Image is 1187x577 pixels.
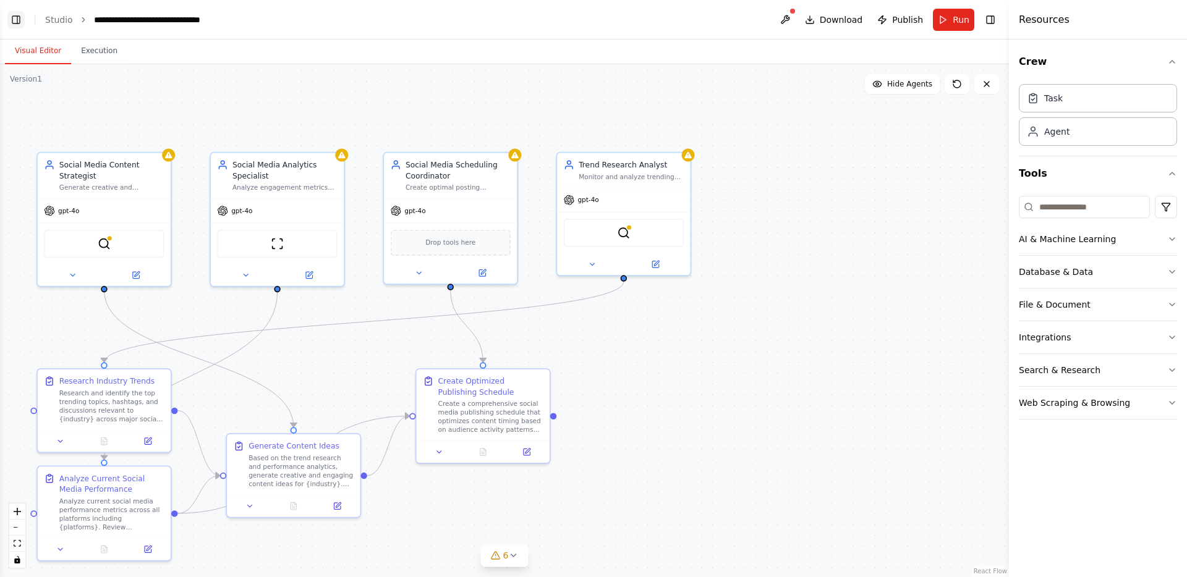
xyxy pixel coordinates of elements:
[508,445,545,458] button: Open in side panel
[1019,298,1091,311] div: File & Document
[1019,191,1177,429] div: Tools
[438,376,543,397] div: Create Optimized Publishing Schedule
[1019,44,1177,79] button: Crew
[1019,354,1177,386] button: Search & Research
[98,237,111,250] img: SerperDevTool
[249,453,354,488] div: Based on the trend research and performance analytics, generate creative and engaging content ide...
[625,258,686,271] button: Open in side panel
[425,237,475,248] span: Drop tools here
[59,473,164,495] div: Analyze Current Social Media Performance
[933,9,974,31] button: Run
[9,503,25,568] div: React Flow controls
[36,368,172,453] div: Research Industry TrendsResearch and identify the top trending topics, hashtags, and discussions ...
[406,183,511,192] div: Create optimal posting schedules based on audience activity patterns and platform-specific best p...
[1044,92,1063,104] div: Task
[556,152,691,276] div: Trend Research AnalystMonitor and analyze trending topics, hashtags, and industry developments in...
[99,282,629,362] g: Edge from c8708f41-5116-41d4-aaaa-3a6fccf1932a to 65010c6e-0e0d-4e13-9d08-cbecdc84e9df
[451,266,513,279] button: Open in side panel
[1019,321,1177,353] button: Integrations
[271,500,317,513] button: No output available
[9,520,25,536] button: zoom out
[231,206,252,215] span: gpt-4o
[232,159,338,181] div: Social Media Analytics Specialist
[445,290,488,362] g: Edge from ab51905b-6b26-4a3f-928a-00b14c1a634c to ad8bc6de-f7b1-4666-b30c-506c1db8be84
[579,172,684,181] div: Monitor and analyze trending topics, hashtags, and industry developments in {industry}. Identify ...
[1019,12,1070,27] h4: Resources
[872,9,928,31] button: Publish
[278,269,339,282] button: Open in side panel
[1019,387,1177,419] button: Web Scraping & Browsing
[9,552,25,568] button: toggle interactivity
[177,470,219,519] g: Edge from 14950f2d-2788-4c58-bfa8-4126478b2981 to 02cf2706-0488-4a0d-bd78-ceaaef4cd396
[1019,397,1130,409] div: Web Scraping & Browsing
[45,15,73,25] a: Studio
[10,74,42,84] div: Version 1
[7,11,25,28] button: Show left sidebar
[81,435,127,448] button: No output available
[59,376,155,387] div: Research Industry Trends
[81,543,127,556] button: No output available
[71,38,127,64] button: Execution
[1019,156,1177,191] button: Tools
[99,292,283,459] g: Edge from 16572cfa-33f3-4da7-8f04-ac10e79caf70 to 14950f2d-2788-4c58-bfa8-4126478b2981
[1019,266,1093,278] div: Database & Data
[99,290,299,427] g: Edge from 2d809a63-3bc9-4987-9ed0-e1e68e63e02d to 02cf2706-0488-4a0d-bd78-ceaaef4cd396
[460,445,506,458] button: No output available
[45,14,233,26] nav: breadcrumb
[210,152,345,287] div: Social Media Analytics SpecialistAnalyze engagement metrics across multiple social media platform...
[892,14,923,26] span: Publish
[271,237,284,250] img: ScrapeWebsiteTool
[36,152,172,287] div: Social Media Content StrategistGenerate creative and engaging content ideas based on trending top...
[129,435,166,448] button: Open in side panel
[9,503,25,520] button: zoom in
[59,497,164,531] div: Analyze current social media performance metrics across all platforms including {platforms}. Revi...
[800,9,868,31] button: Download
[226,433,361,518] div: Generate Content IdeasBased on the trend research and performance analytics, generate creative an...
[59,389,164,423] div: Research and identify the top trending topics, hashtags, and discussions relevant to {industry} a...
[415,368,551,464] div: Create Optimized Publishing ScheduleCreate a comprehensive social media publishing schedule that ...
[406,159,511,181] div: Social Media Scheduling Coordinator
[577,196,598,204] span: gpt-4o
[820,14,863,26] span: Download
[177,405,219,481] g: Edge from 65010c6e-0e0d-4e13-9d08-cbecdc84e9df to 02cf2706-0488-4a0d-bd78-ceaaef4cd396
[383,152,518,285] div: Social Media Scheduling CoordinatorCreate optimal posting schedules based on audience activity pa...
[1019,79,1177,156] div: Crew
[1019,223,1177,255] button: AI & Machine Learning
[105,269,166,282] button: Open in side panel
[503,549,509,562] span: 6
[1019,331,1071,343] div: Integrations
[1019,256,1177,288] button: Database & Data
[1019,288,1177,321] button: File & Document
[865,74,940,94] button: Hide Agents
[974,568,1007,575] a: React Flow attribution
[232,183,338,192] div: Analyze engagement metrics across multiple social media platforms, track performance KPIs, and pr...
[367,411,409,481] g: Edge from 02cf2706-0488-4a0d-bd78-ceaaef4cd396 to ad8bc6de-f7b1-4666-b30c-506c1db8be84
[982,11,999,28] button: Hide right sidebar
[1019,364,1100,376] div: Search & Research
[318,500,355,513] button: Open in side panel
[59,159,164,181] div: Social Media Content Strategist
[438,400,543,434] div: Create a comprehensive social media publishing schedule that optimizes content timing based on au...
[9,536,25,552] button: fit view
[1044,125,1070,138] div: Agent
[36,465,172,561] div: Analyze Current Social Media PerformanceAnalyze current social media performance metrics across a...
[249,440,339,452] div: Generate Content Ideas
[579,159,684,171] div: Trend Research Analyst
[953,14,969,26] span: Run
[59,183,164,192] div: Generate creative and engaging content ideas based on trending topics in {industry}, audience pre...
[887,79,932,89] span: Hide Agents
[404,206,425,215] span: gpt-4o
[481,544,529,567] button: 6
[5,38,71,64] button: Visual Editor
[617,227,630,240] img: SerperDevTool
[1019,233,1116,245] div: AI & Machine Learning
[58,206,79,215] span: gpt-4o
[129,543,166,556] button: Open in side panel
